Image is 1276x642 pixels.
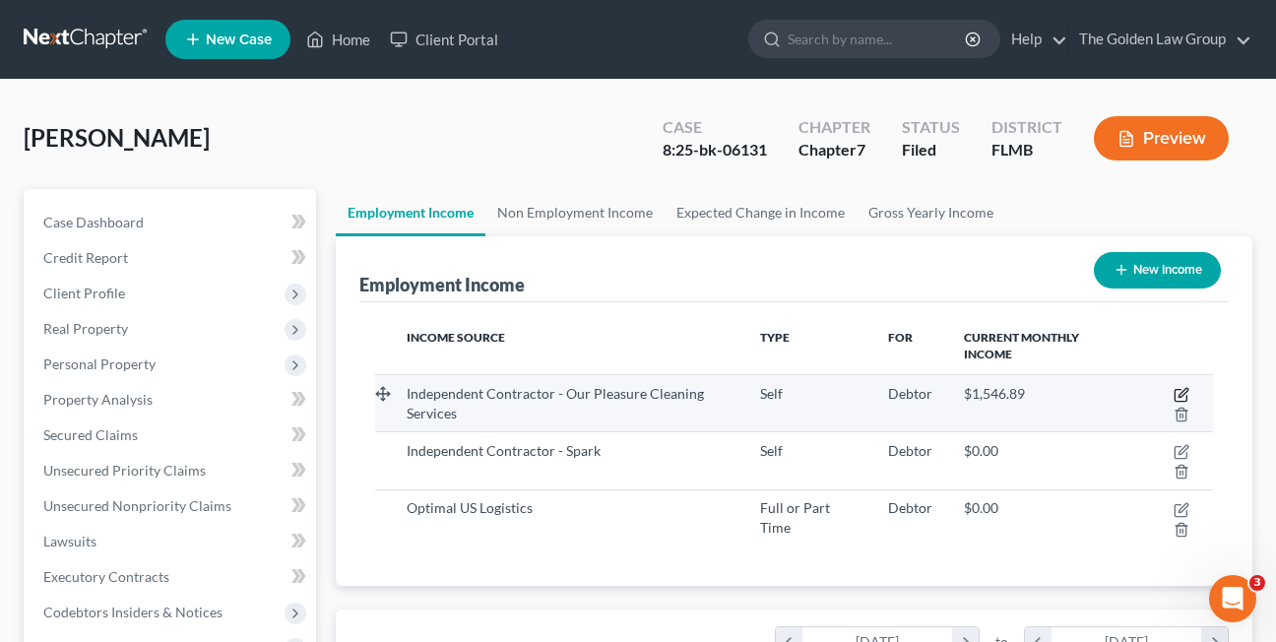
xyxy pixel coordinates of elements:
button: New Income [1094,252,1221,289]
a: Expected Change in Income [665,189,857,236]
span: Property Analysis [43,391,153,408]
span: $1,546.89 [964,385,1025,402]
span: Type [760,330,790,345]
span: Unsecured Nonpriority Claims [43,497,231,514]
span: Executory Contracts [43,568,169,585]
div: FLMB [991,139,1062,161]
div: 8:25-bk-06131 [663,139,767,161]
input: Search by name... [788,21,968,57]
div: Chapter [798,139,870,161]
span: Client Profile [43,285,125,301]
span: Full or Part Time [760,499,830,536]
span: Current Monthly Income [964,330,1079,361]
a: Unsecured Priority Claims [28,453,316,488]
span: New Case [206,32,272,47]
span: Case Dashboard [43,214,144,230]
a: Gross Yearly Income [857,189,1005,236]
span: Lawsuits [43,533,96,549]
a: Client Portal [380,22,508,57]
a: Help [1001,22,1067,57]
span: Secured Claims [43,426,138,443]
a: Unsecured Nonpriority Claims [28,488,316,524]
span: Self [760,385,783,402]
div: Employment Income [359,273,525,296]
iframe: Intercom live chat [1209,575,1256,622]
span: Independent Contractor - Our Pleasure Cleaning Services [407,385,704,421]
span: Codebtors Insiders & Notices [43,604,223,620]
span: 3 [1249,575,1265,591]
a: Non Employment Income [485,189,665,236]
span: $0.00 [964,499,998,516]
button: Preview [1094,116,1229,160]
div: Status [902,116,960,139]
span: Debtor [888,499,932,516]
span: Personal Property [43,355,156,372]
div: Case [663,116,767,139]
span: Independent Contractor - Spark [407,442,601,459]
span: $0.00 [964,442,998,459]
a: Credit Report [28,240,316,276]
span: Debtor [888,385,932,402]
a: Lawsuits [28,524,316,559]
span: Optimal US Logistics [407,499,533,516]
span: Real Property [43,320,128,337]
span: For [888,330,913,345]
a: Executory Contracts [28,559,316,595]
span: Unsecured Priority Claims [43,462,206,479]
div: Chapter [798,116,870,139]
span: 7 [857,140,865,159]
a: Employment Income [336,189,485,236]
a: Case Dashboard [28,205,316,240]
span: Self [760,442,783,459]
span: Debtor [888,442,932,459]
a: The Golden Law Group [1069,22,1251,57]
a: Property Analysis [28,382,316,417]
a: Secured Claims [28,417,316,453]
span: Income Source [407,330,505,345]
a: Home [296,22,380,57]
span: Credit Report [43,249,128,266]
div: District [991,116,1062,139]
div: Filed [902,139,960,161]
span: [PERSON_NAME] [24,123,210,152]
